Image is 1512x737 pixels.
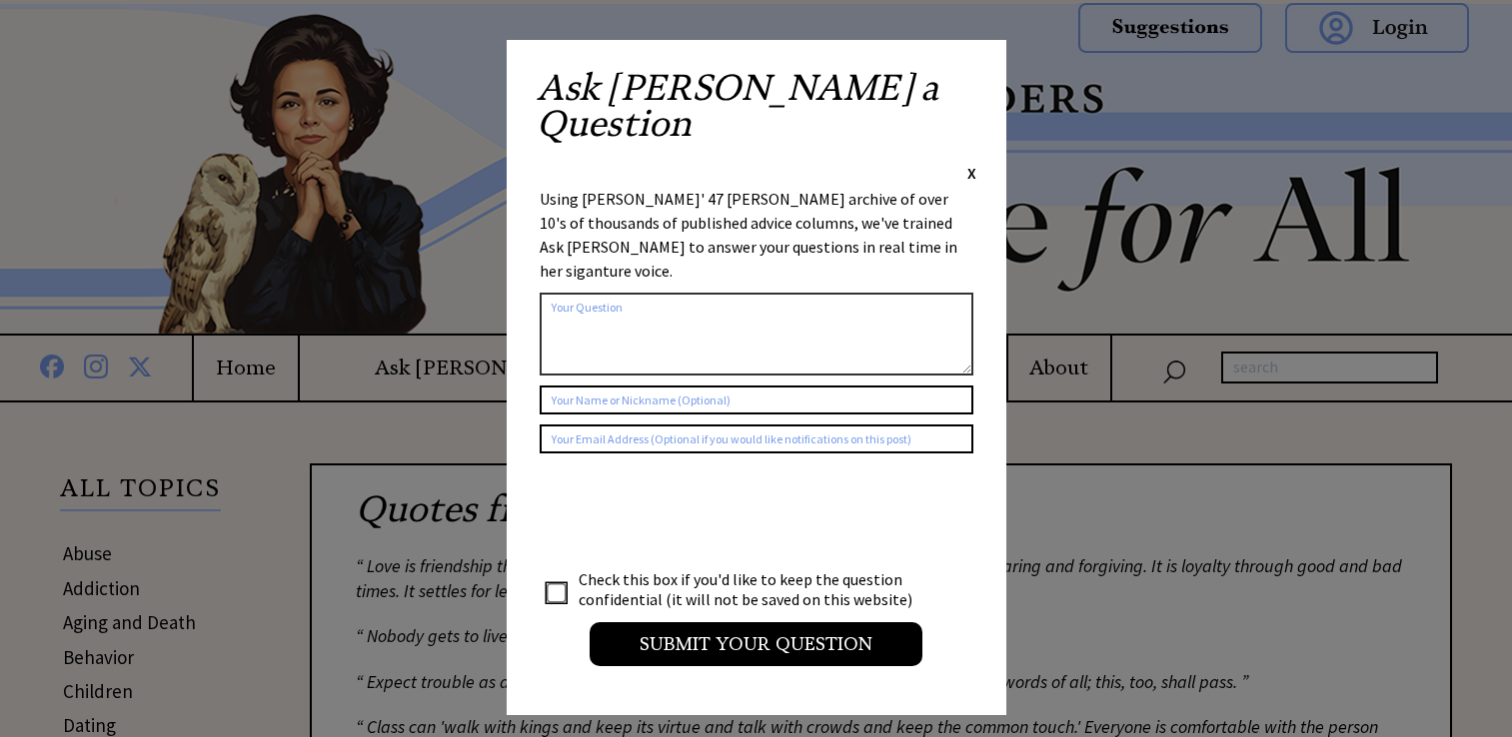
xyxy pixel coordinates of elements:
[537,70,976,162] h2: Ask [PERSON_NAME] a Question
[590,622,922,666] input: Submit your Question
[540,424,973,453] input: Your Email Address (Optional if you would like notifications on this post)
[540,473,843,551] iframe: reCAPTCHA
[578,568,931,610] td: Check this box if you'd like to keep the question confidential (it will not be saved on this webs...
[967,163,976,183] span: X
[540,187,973,283] div: Using [PERSON_NAME]' 47 [PERSON_NAME] archive of over 10's of thousands of published advice colum...
[540,385,973,414] input: Your Name or Nickname (Optional)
